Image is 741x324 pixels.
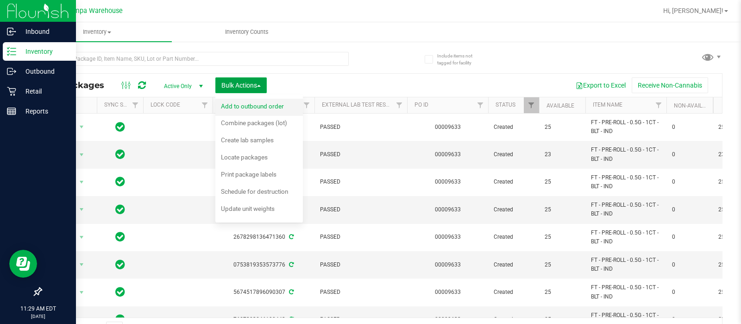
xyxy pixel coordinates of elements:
[435,261,461,268] a: 00009633
[76,121,88,133] span: select
[322,102,395,108] a: External Lab Test Result
[221,136,274,144] span: Create lab samples
[4,305,72,313] p: 11:29 AM EDT
[545,150,580,159] span: 23
[672,315,707,324] span: 0
[545,260,580,269] span: 25
[546,102,574,109] a: Available
[591,118,661,136] span: FT - PRE-ROLL - 0.5G - 1CT - BLT - IND
[288,234,294,240] span: Sync from Compliance System
[9,250,37,278] iframe: Resource center
[496,102,515,108] a: Status
[320,123,402,132] span: PASSED
[570,77,632,93] button: Export to Excel
[591,201,661,218] span: FT - PRE-ROLL - 0.5G - 1CT - BLT - IND
[197,97,213,113] a: Filter
[66,7,123,15] span: Tampa Warehouse
[76,286,88,299] span: select
[221,188,288,195] span: Schedule for destruction
[435,234,461,240] a: 00009633
[320,315,402,324] span: PASSED
[494,205,534,214] span: Created
[545,123,580,132] span: 25
[435,289,461,295] a: 00009633
[320,205,402,214] span: PASSED
[221,205,275,212] span: Update unit weights
[76,203,88,216] span: select
[115,258,125,271] span: In Sync
[545,233,580,241] span: 25
[7,107,16,116] inline-svg: Reports
[221,82,261,89] span: Bulk Actions
[593,102,622,108] a: Item Name
[524,97,539,113] a: Filter
[16,106,72,117] p: Reports
[115,203,125,216] span: In Sync
[115,286,125,299] span: In Sync
[435,316,461,323] a: 00009633
[221,153,268,161] span: Locate packages
[494,233,534,241] span: Created
[414,102,428,108] a: PO ID
[437,52,484,66] span: Include items not tagged for facility
[16,26,72,37] p: Inbound
[115,230,125,243] span: In Sync
[663,7,723,14] span: Hi, [PERSON_NAME]!
[672,123,707,132] span: 0
[16,46,72,57] p: Inventory
[320,178,402,186] span: PASSED
[591,256,661,273] span: FT - PRE-ROLL - 0.5G - 1CT - BLT - IND
[22,22,172,42] a: Inventory
[545,205,580,214] span: 25
[215,77,267,93] button: Bulk Actions
[76,231,88,244] span: select
[435,178,461,185] a: 00009633
[4,313,72,320] p: [DATE]
[435,206,461,213] a: 00009633
[672,260,707,269] span: 0
[151,102,180,108] a: Lock Code
[221,102,284,110] span: Add to outbound order
[591,146,661,163] span: FT - PRE-ROLL - 0.5G - 1CT - BLT - IND
[494,150,534,159] span: Created
[494,178,534,186] span: Created
[435,124,461,130] a: 00009633
[632,77,708,93] button: Receive Non-Cannabis
[7,27,16,36] inline-svg: Inbound
[545,288,580,297] span: 25
[494,288,534,297] span: Created
[48,80,113,90] span: All Packages
[211,315,316,324] div: 7627303246190443
[211,233,316,241] div: 2678298136471360
[591,229,661,246] span: FT - PRE-ROLL - 0.5G - 1CT - BLT - IND
[288,316,294,323] span: Sync from Compliance System
[545,178,580,186] span: 25
[672,178,707,186] span: 0
[76,258,88,271] span: select
[7,47,16,56] inline-svg: Inventory
[320,260,402,269] span: PASSED
[76,176,88,189] span: select
[672,233,707,241] span: 0
[494,315,534,324] span: Created
[288,289,294,295] span: Sync from Compliance System
[213,28,281,36] span: Inventory Counts
[545,315,580,324] span: 25
[473,97,488,113] a: Filter
[494,260,534,269] span: Created
[16,86,72,97] p: Retail
[7,67,16,76] inline-svg: Outbound
[672,288,707,297] span: 0
[674,102,715,109] a: Non-Available
[288,261,294,268] span: Sync from Compliance System
[320,233,402,241] span: PASSED
[221,171,276,178] span: Print package labels
[320,288,402,297] span: PASSED
[104,102,140,108] a: Sync Status
[494,123,534,132] span: Created
[22,28,172,36] span: Inventory
[211,260,316,269] div: 0753819353573776
[221,119,287,127] span: Combine packages (lot)
[76,148,88,161] span: select
[435,151,461,158] a: 00009633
